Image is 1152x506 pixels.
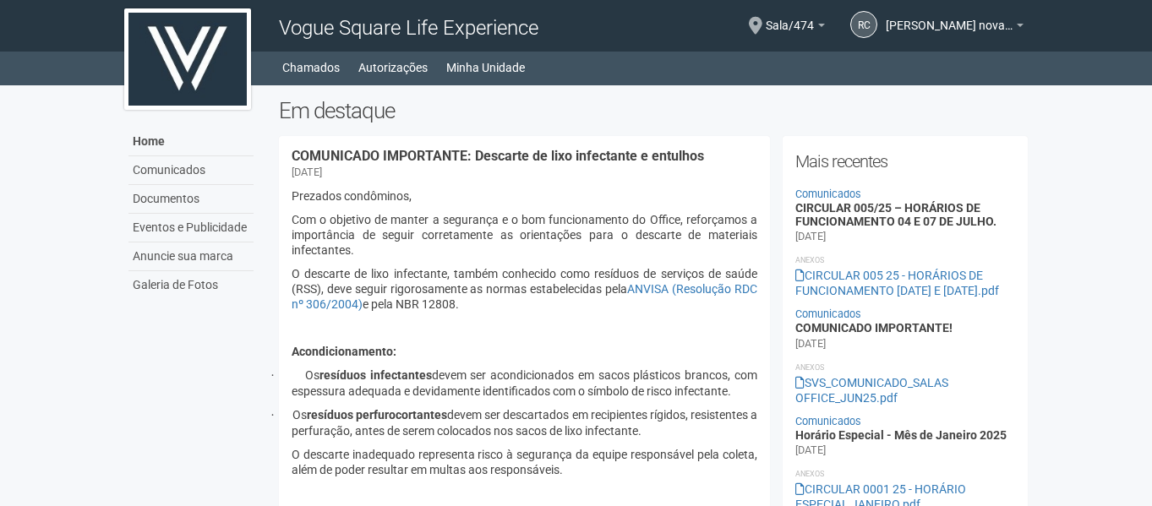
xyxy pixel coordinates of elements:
[128,156,254,185] a: Comunicados
[795,149,1016,174] h2: Mais recentes
[292,212,757,258] p: Com o objetivo de manter a segurança e o bom funcionamento do Office, reforçamos a importância de...
[128,214,254,242] a: Eventos e Publicidade
[282,56,340,79] a: Chamados
[319,368,432,382] b: resíduos infectantes
[795,336,826,351] div: [DATE]
[795,376,948,405] a: SVS_COMUNICADO_SALAS OFFICE_JUN25.pdf
[886,21,1024,35] a: [PERSON_NAME] novaes
[292,188,757,204] p: Prezados condôminos,
[795,415,861,427] a: Comunicados
[292,345,396,358] b: Acondicionamento:
[795,443,826,458] div: [DATE]
[795,253,1016,268] li: Anexos
[307,408,447,422] b: resíduos perfurocortantes
[795,201,996,227] a: CIRCULAR 005/25 – HORÁRIOS DE FUNCIONAMENTO 04 E 07 DE JULHO.
[795,321,953,335] a: COMUNICADO IMPORTANTE!
[292,367,757,399] p: Os devem ser acondicionados em sacos plásticos brancos, com espessura adequada e devidamente iden...
[292,282,757,311] a: ANVISA (Resolução RDC nº 306/2004)
[292,165,322,180] div: [DATE]
[292,447,757,477] p: O descarte inadequado representa risco à segurança da equipe responsável pela coleta, além de pod...
[279,98,1029,123] h2: Em destaque
[292,148,704,164] a: COMUNICADO IMPORTANTE: Descarte de lixo infectante e entulhos
[271,369,305,382] span: ·
[292,407,757,438] p: Os devem ser descartados em recipientes rígidos, resistentes a perfuração, antes de serem colocad...
[446,56,525,79] a: Minha Unidade
[128,185,254,214] a: Documentos
[795,428,1007,442] a: Horário Especial - Mês de Janeiro 2025
[128,271,254,299] a: Galeria de Fotos
[766,3,814,32] span: Sala/474
[795,269,999,297] a: CIRCULAR 005 25 - HORÁRIOS DE FUNCIONAMENTO [DATE] E [DATE].pdf
[795,188,861,200] a: Comunicados
[124,8,251,110] img: logo.jpg
[128,128,254,156] a: Home
[271,409,292,422] span: ·
[795,360,1016,375] li: Anexos
[128,242,254,271] a: Anuncie sua marca
[795,466,1016,482] li: Anexos
[850,11,877,38] a: rc
[292,266,757,312] p: O descarte de lixo infectante, também conhecido como resíduos de serviços de saúde (RSS), deve se...
[795,229,826,244] div: [DATE]
[279,16,538,40] span: Vogue Square Life Experience
[766,21,825,35] a: Sala/474
[795,307,861,320] a: Comunicados
[358,56,428,79] a: Autorizações
[886,3,1013,32] span: renato coutinho novaes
